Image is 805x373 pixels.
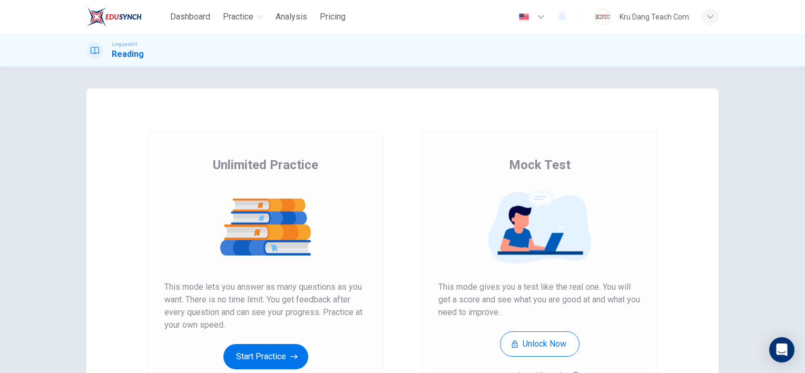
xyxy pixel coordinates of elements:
[219,7,267,26] button: Practice
[86,6,142,27] img: EduSynch logo
[112,48,144,61] h1: Reading
[316,7,350,26] button: Pricing
[769,337,794,362] div: Open Intercom Messenger
[276,11,307,23] span: Analysis
[517,13,531,21] img: en
[620,11,689,23] div: Kru Dang Teach Com
[86,6,166,27] a: EduSynch logo
[112,41,138,48] span: Linguaskill
[594,8,611,25] img: Profile picture
[170,11,210,23] span: Dashboard
[164,281,367,331] span: This mode lets you answer as many questions as you want. There is no time limit. You get feedback...
[320,11,346,23] span: Pricing
[223,11,253,23] span: Practice
[500,331,580,357] button: Unlock Now
[438,281,641,319] span: This mode gives you a test like the real one. You will get a score and see what you are good at a...
[166,7,214,26] button: Dashboard
[213,156,318,173] span: Unlimited Practice
[509,156,571,173] span: Mock Test
[223,344,308,369] button: Start Practice
[271,7,311,26] button: Analysis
